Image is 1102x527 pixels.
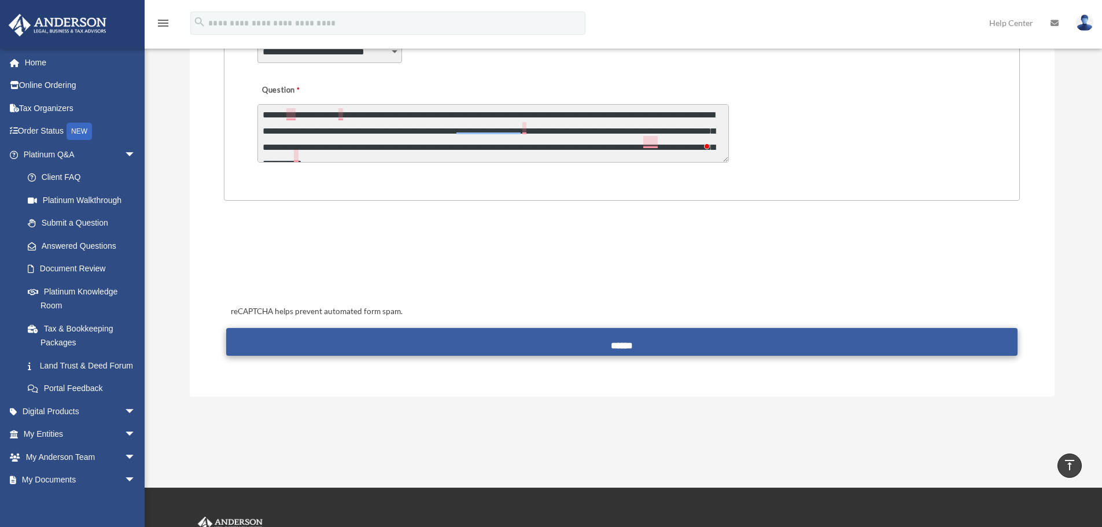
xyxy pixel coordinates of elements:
a: Order StatusNEW [8,120,153,143]
a: Submit a Question [16,212,148,235]
a: My Documentsarrow_drop_down [8,469,153,492]
a: My Anderson Teamarrow_drop_down [8,445,153,469]
a: Client FAQ [16,166,153,189]
span: arrow_drop_down [124,400,148,423]
a: Platinum Knowledge Room [16,280,153,317]
a: Tax & Bookkeeping Packages [16,317,153,354]
div: NEW [67,123,92,140]
i: menu [156,16,170,30]
a: My Entitiesarrow_drop_down [8,423,153,446]
a: Document Review [16,257,153,281]
i: vertical_align_top [1063,458,1077,472]
a: Home [8,51,153,74]
span: arrow_drop_down [124,469,148,492]
span: arrow_drop_down [124,143,148,167]
div: reCAPTCHA helps prevent automated form spam. [226,305,1017,319]
span: arrow_drop_down [124,445,148,469]
img: User Pic [1076,14,1093,31]
a: Land Trust & Deed Forum [16,354,153,377]
iframe: To enrich screen reader interactions, please activate Accessibility in Grammarly extension settings [227,237,403,282]
a: Platinum Q&Aarrow_drop_down [8,143,153,166]
a: Tax Organizers [8,97,153,120]
span: arrow_drop_down [124,423,148,447]
a: vertical_align_top [1057,454,1082,478]
a: Online Ordering [8,74,153,97]
img: Anderson Advisors Platinum Portal [5,14,110,36]
a: Digital Productsarrow_drop_down [8,400,153,423]
textarea: To enrich screen reader interactions, please activate Accessibility in Grammarly extension settings [257,104,729,163]
a: menu [156,20,170,30]
a: Portal Feedback [16,377,153,400]
i: search [193,16,206,28]
label: Question [257,83,347,99]
a: Answered Questions [16,234,153,257]
a: Platinum Walkthrough [16,189,153,212]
